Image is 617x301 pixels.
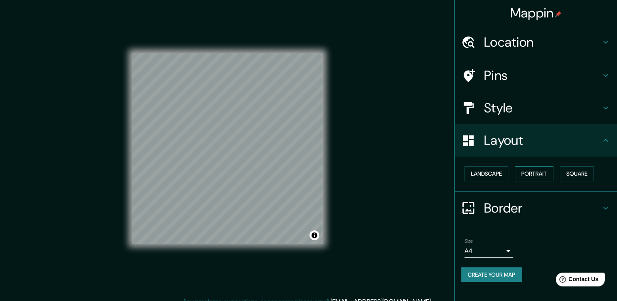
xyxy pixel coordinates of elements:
h4: Layout [484,132,601,148]
div: Layout [455,124,617,157]
div: Style [455,92,617,124]
h4: Border [484,200,601,216]
iframe: Help widget launcher [545,269,608,292]
button: Square [560,166,594,181]
button: Create your map [461,267,522,282]
div: Pins [455,59,617,92]
div: Border [455,192,617,224]
h4: Style [484,100,601,116]
h4: Pins [484,67,601,84]
div: Location [455,26,617,58]
div: A4 [464,245,513,258]
button: Toggle attribution [310,230,319,240]
img: pin-icon.png [555,11,561,17]
h4: Mappin [510,5,562,21]
label: Size [464,237,473,244]
button: Landscape [464,166,508,181]
h4: Location [484,34,601,50]
canvas: Map [132,53,323,244]
button: Portrait [515,166,553,181]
